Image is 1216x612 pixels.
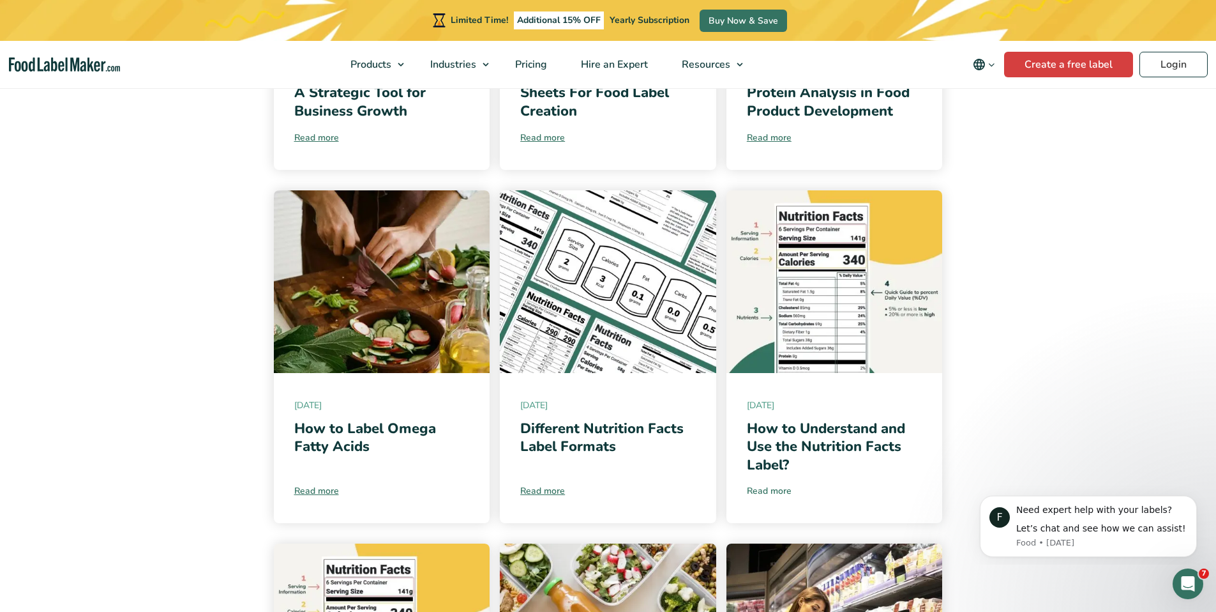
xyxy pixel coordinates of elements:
[1199,569,1209,579] span: 7
[520,399,696,412] span: [DATE]
[414,41,495,88] a: Industries
[520,419,684,457] a: Different Nutrition Facts Label Formats
[1139,52,1208,77] a: Login
[520,65,679,121] a: Ingredient Specification Sheets For Food Label Creation
[1004,52,1133,77] a: Create a free label
[347,57,393,72] span: Products
[665,41,749,88] a: Resources
[500,190,716,373] img: different formats of nutrition facts labels
[294,484,470,498] a: Read more
[294,399,470,412] span: [DATE]
[747,131,922,144] a: Read more
[564,41,662,88] a: Hire an Expert
[747,419,905,475] a: How to Understand and Use the Nutrition Facts Label?
[577,57,649,72] span: Hire an Expert
[499,41,561,88] a: Pricing
[426,57,477,72] span: Industries
[520,131,696,144] a: Read more
[747,399,922,412] span: [DATE]
[610,14,689,26] span: Yearly Subscription
[747,65,910,121] a: PDCAAS Scoring and Protein Analysis in Food Product Development
[334,41,410,88] a: Products
[9,57,120,72] a: Food Label Maker homepage
[294,65,460,121] a: Menu Labeling Software: A Strategic Tool for Business Growth
[294,419,436,457] a: How to Label Omega Fatty Acids
[961,484,1216,565] iframe: Intercom notifications message
[1173,569,1203,599] iframe: Intercom live chat
[520,484,696,498] a: Read more
[964,52,1004,77] button: Change language
[294,131,470,144] a: Read more
[726,190,943,373] img: nutrition facts label with its different components
[678,57,732,72] span: Resources
[700,10,787,32] a: Buy Now & Save
[514,11,604,29] span: Additional 15% OFF
[747,484,922,498] a: Read more
[511,57,548,72] span: Pricing
[451,14,508,26] span: Limited Time!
